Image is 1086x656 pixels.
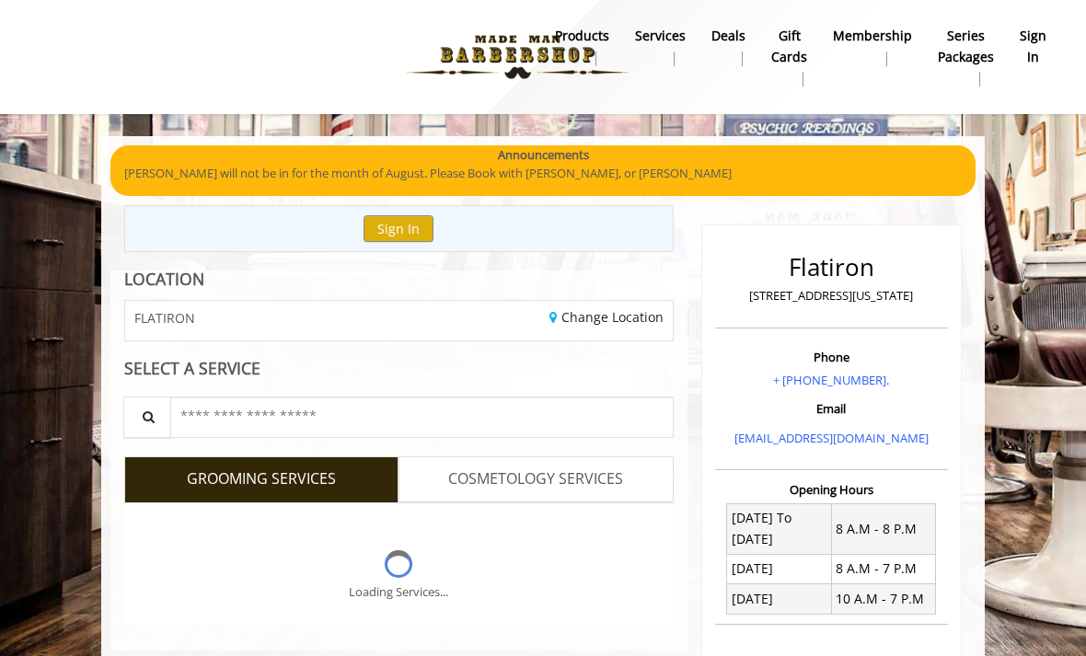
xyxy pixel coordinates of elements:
p: [STREET_ADDRESS][US_STATE] [720,286,943,305]
a: ServicesServices [622,23,699,71]
b: Announcements [498,145,589,165]
a: Series packagesSeries packages [925,23,1007,91]
a: sign insign in [1007,23,1059,71]
h3: Phone [720,351,943,363]
td: [DATE] [727,584,831,614]
b: LOCATION [124,268,204,290]
a: Change Location [549,308,664,326]
b: gift cards [771,26,807,67]
div: SELECT A SERVICE [124,360,674,377]
p: [PERSON_NAME] will not be in for the month of August. Please Book with [PERSON_NAME], or [PERSON_... [124,164,962,183]
img: Made Man Barbershop logo [391,6,644,108]
h2: Flatiron [720,254,943,281]
a: DealsDeals [699,23,758,71]
a: Gift cardsgift cards [758,23,820,91]
td: 8 A.M - 7 P.M [831,554,935,583]
span: COSMETOLOGY SERVICES [448,467,623,491]
td: 10 A.M - 7 P.M [831,584,935,614]
a: Productsproducts [542,23,622,71]
b: Services [635,26,686,46]
b: products [555,26,609,46]
a: + [PHONE_NUMBER]. [773,372,889,388]
td: [DATE] [727,554,831,583]
div: Grooming services [124,502,674,626]
b: Membership [833,26,912,46]
h3: Email [720,402,943,415]
a: [EMAIL_ADDRESS][DOMAIN_NAME] [734,430,929,446]
b: Series packages [938,26,994,67]
b: Deals [711,26,745,46]
td: [DATE] To [DATE] [727,503,831,554]
td: 8 A.M - 8 P.M [831,503,935,554]
button: Service Search [123,397,171,438]
button: Sign In [364,215,433,242]
b: sign in [1020,26,1046,67]
div: Loading Services... [349,582,448,602]
span: GROOMING SERVICES [187,467,336,491]
h3: Opening Hours [715,483,948,496]
span: FLATIRON [134,311,195,325]
a: MembershipMembership [820,23,925,71]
